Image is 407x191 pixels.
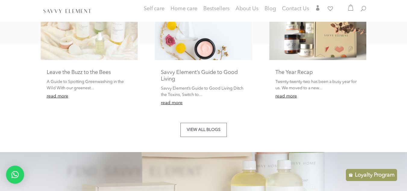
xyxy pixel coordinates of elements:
[355,171,395,179] p: Loyalty Program
[171,6,197,11] span: Home care
[144,7,164,19] a: Self care
[180,123,227,137] a: View All Blogs
[275,79,360,92] p: Twenty-twenty-two has been a busy year for us. We moved to a new...
[161,101,183,105] a: read more
[236,6,258,11] span: About Us
[161,70,238,82] a: Savvy Element’s Guide to Good Living
[171,7,197,19] a: Home care
[282,7,309,13] a: Contact Us
[47,70,111,75] a: Leave the Buzz to the Bees
[315,5,321,13] a: 
[161,85,246,98] p: Savvy Element’s Guide to Good Living Ditch the Toxins, Switch to...
[47,94,68,99] a: read more
[282,6,309,11] span: Contact Us
[203,6,230,11] span: Bestsellers
[236,7,258,13] a: About Us
[144,6,164,11] span: Self care
[203,7,230,13] a: Bestsellers
[275,94,297,99] a: read more
[47,79,132,92] p: A Guide to Spotting Greenwashing in the Wild With our greenest...
[315,5,321,11] span: 
[265,7,276,13] a: Blog
[265,6,276,11] span: Blog
[42,8,92,14] img: SavvyElement
[275,70,313,75] a: The Year Recap
[67,164,229,181] h2: Find Savvy Element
